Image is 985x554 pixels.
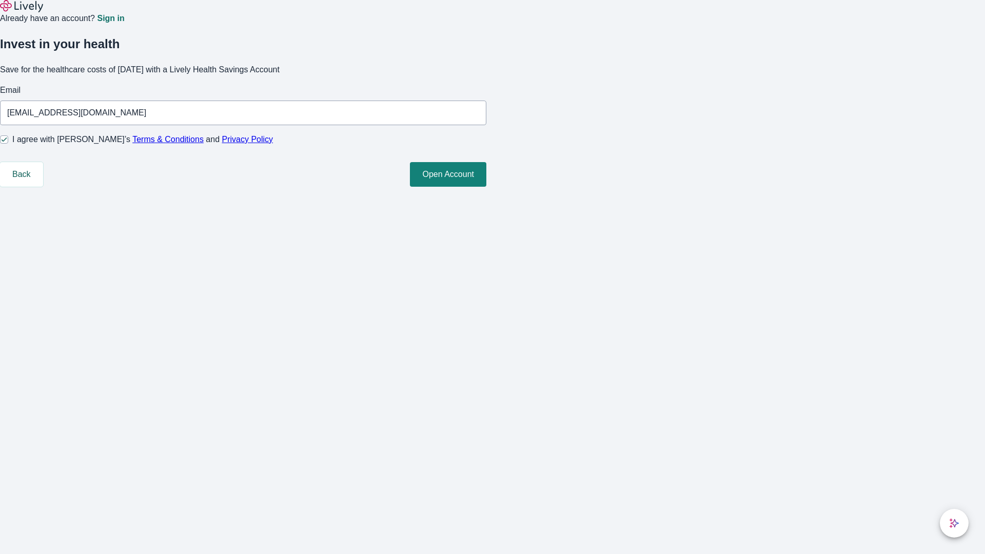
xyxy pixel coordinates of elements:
span: I agree with [PERSON_NAME]’s and [12,133,273,146]
a: Terms & Conditions [132,135,204,144]
svg: Lively AI Assistant [949,518,959,528]
a: Privacy Policy [222,135,273,144]
button: Open Account [410,162,486,187]
a: Sign in [97,14,124,23]
button: chat [940,509,969,538]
